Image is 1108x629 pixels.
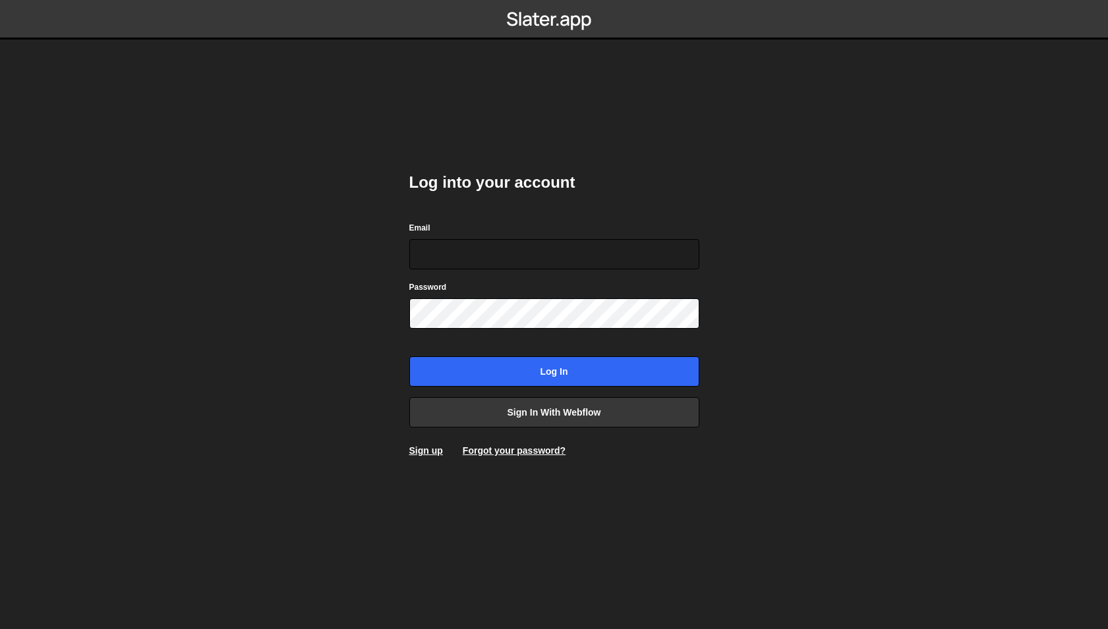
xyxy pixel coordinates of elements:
[409,172,699,193] h2: Log into your account
[409,397,699,427] a: Sign in with Webflow
[409,356,699,387] input: Log in
[409,281,447,294] label: Password
[409,445,443,456] a: Sign up
[409,221,430,234] label: Email
[463,445,566,456] a: Forgot your password?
